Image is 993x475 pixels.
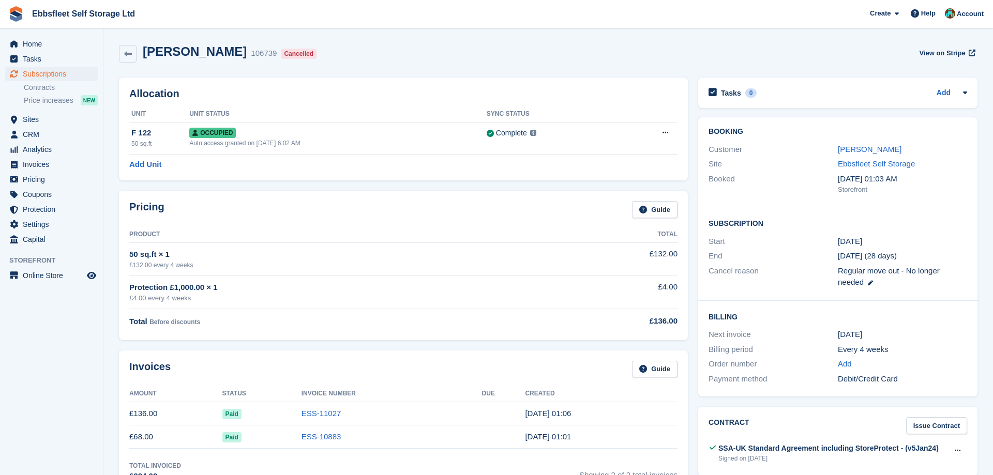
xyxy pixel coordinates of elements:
span: Create [870,8,891,19]
div: Site [709,158,838,170]
span: Subscriptions [23,67,85,81]
a: Preview store [85,269,98,282]
div: £132.00 every 4 weeks [129,261,545,270]
a: menu [5,67,98,81]
div: £136.00 [545,315,678,327]
div: 50 sq.ft × 1 [129,249,545,261]
div: Auto access granted on [DATE] 6:02 AM [189,139,487,148]
div: Complete [496,128,527,139]
div: NEW [81,95,98,105]
span: Before discounts [149,318,200,326]
div: Protection £1,000.00 × 1 [129,282,545,294]
span: Coupons [23,187,85,202]
span: Invoices [23,157,85,172]
a: menu [5,52,98,66]
a: menu [5,202,98,217]
time: 2025-09-09 00:00:00 UTC [838,236,862,248]
span: Paid [222,409,242,419]
h2: Booking [709,128,967,136]
a: menu [5,217,98,232]
a: Price increases NEW [24,95,98,106]
h2: Billing [709,311,967,321]
a: menu [5,232,98,247]
a: Contracts [24,83,98,93]
div: Total Invoiced [129,461,181,470]
h2: Pricing [129,201,164,218]
div: Booked [709,173,838,195]
span: CRM [23,127,85,142]
a: menu [5,268,98,283]
div: Debit/Credit Card [838,373,967,385]
a: menu [5,172,98,187]
div: [DATE] 01:03 AM [838,173,967,185]
div: Signed on [DATE] [718,454,939,463]
a: Ebbsfleet Self Storage [838,159,915,168]
th: Sync Status [487,106,620,122]
span: Regular move out - No longer needed [838,266,940,287]
th: Status [222,386,302,402]
img: George Spring [945,8,955,19]
a: menu [5,112,98,127]
div: Every 4 weeks [838,344,967,356]
div: F 122 [131,127,189,139]
span: View on Stripe [919,48,965,58]
span: Paid [222,432,242,442]
div: Billing period [709,344,838,356]
a: [PERSON_NAME] [838,145,901,154]
span: Sites [23,112,85,127]
span: Tasks [23,52,85,66]
span: Help [921,8,936,19]
span: Home [23,37,85,51]
td: £68.00 [129,425,222,449]
a: menu [5,187,98,202]
th: Amount [129,386,222,402]
div: [DATE] [838,329,967,341]
a: Add [838,358,852,370]
th: Unit [129,106,189,122]
span: Settings [23,217,85,232]
a: Issue Contract [906,417,967,434]
div: Cancelled [281,49,317,59]
a: menu [5,37,98,51]
span: Storefront [9,255,103,266]
td: £132.00 [545,242,678,275]
div: Order number [709,358,838,370]
a: View on Stripe [915,44,977,62]
h2: [PERSON_NAME] [143,44,247,58]
span: Capital [23,232,85,247]
td: £136.00 [129,402,222,425]
div: 0 [745,88,757,98]
th: Due [482,386,525,402]
div: 50 sq.ft [131,139,189,148]
div: Next invoice [709,329,838,341]
th: Invoice Number [302,386,482,402]
span: Total [129,317,147,326]
span: Analytics [23,142,85,157]
a: ESS-11027 [302,409,341,418]
span: Occupied [189,128,236,138]
div: End [709,250,838,262]
a: ESS-10883 [302,432,341,441]
img: stora-icon-8386f47178a22dfd0bd8f6a31ec36ba5ce8667c1dd55bd0f319d3a0aa187defe.svg [8,6,24,22]
div: Storefront [838,185,967,195]
div: 106739 [251,48,277,59]
a: Add [937,87,951,99]
h2: Subscription [709,218,967,228]
span: Protection [23,202,85,217]
th: Created [525,386,678,402]
span: Pricing [23,172,85,187]
a: menu [5,157,98,172]
img: icon-info-grey-7440780725fd019a000dd9b08b2336e03edf1995a4989e88bcd33f0948082b44.svg [530,130,536,136]
time: 2025-09-09 00:01:02 UTC [525,432,571,441]
th: Unit Status [189,106,487,122]
a: menu [5,142,98,157]
div: Cancel reason [709,265,838,288]
div: SSA-UK Standard Agreement including StoreProtect - (v5Jan24) [718,443,939,454]
td: £4.00 [545,275,678,309]
span: Price increases [24,96,73,105]
th: Total [545,226,678,243]
a: Add Unit [129,159,161,171]
h2: Invoices [129,361,171,378]
th: Product [129,226,545,243]
span: Online Store [23,268,85,283]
